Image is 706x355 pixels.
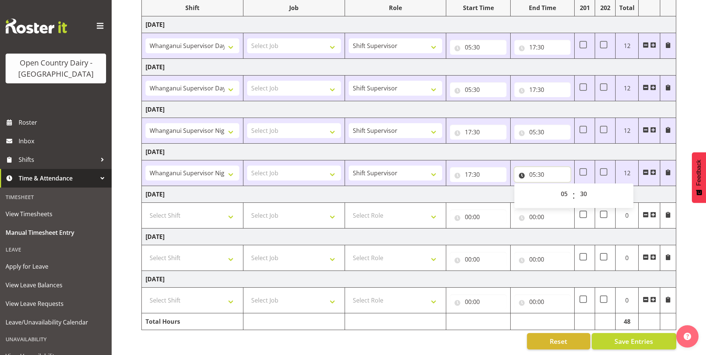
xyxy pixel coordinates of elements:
[616,118,639,144] td: 12
[514,82,571,97] input: Click to select...
[142,313,243,330] td: Total Hours
[614,336,653,346] span: Save Entries
[514,210,571,224] input: Click to select...
[514,294,571,309] input: Click to select...
[6,208,106,220] span: View Timesheets
[616,245,639,271] td: 0
[2,276,110,294] a: View Leave Balances
[6,227,106,238] span: Manual Timesheet Entry
[2,205,110,223] a: View Timesheets
[2,294,110,313] a: View Leave Requests
[572,186,575,205] span: :
[514,3,571,12] div: End Time
[450,294,506,309] input: Click to select...
[6,261,106,272] span: Apply for Leave
[6,279,106,291] span: View Leave Balances
[514,167,571,182] input: Click to select...
[616,160,639,186] td: 12
[616,203,639,228] td: 0
[142,59,676,76] td: [DATE]
[527,333,590,349] button: Reset
[450,40,506,55] input: Click to select...
[6,19,67,33] img: Rosterit website logo
[684,333,691,340] img: help-xxl-2.png
[616,33,639,59] td: 12
[19,154,97,165] span: Shifts
[550,336,567,346] span: Reset
[616,288,639,313] td: 0
[247,3,341,12] div: Job
[13,57,99,80] div: Open Country Dairy - [GEOGRAPHIC_DATA]
[616,76,639,101] td: 12
[2,257,110,276] a: Apply for Leave
[599,3,611,12] div: 202
[2,223,110,242] a: Manual Timesheet Entry
[6,298,106,309] span: View Leave Requests
[450,82,506,97] input: Click to select...
[2,242,110,257] div: Leave
[142,101,676,118] td: [DATE]
[619,3,635,12] div: Total
[514,125,571,140] input: Click to select...
[592,333,676,349] button: Save Entries
[142,271,676,288] td: [DATE]
[450,3,506,12] div: Start Time
[6,317,106,328] span: Leave/Unavailability Calendar
[696,160,702,186] span: Feedback
[19,135,108,147] span: Inbox
[450,210,506,224] input: Click to select...
[450,167,506,182] input: Click to select...
[142,228,676,245] td: [DATE]
[514,40,571,55] input: Click to select...
[578,3,591,12] div: 201
[450,252,506,267] input: Click to select...
[692,152,706,203] button: Feedback - Show survey
[142,186,676,203] td: [DATE]
[19,173,97,184] span: Time & Attendance
[142,144,676,160] td: [DATE]
[19,117,108,128] span: Roster
[2,332,110,347] div: Unavailability
[616,313,639,330] td: 48
[142,16,676,33] td: [DATE]
[146,3,239,12] div: Shift
[2,313,110,332] a: Leave/Unavailability Calendar
[2,189,110,205] div: Timesheet
[450,125,506,140] input: Click to select...
[349,3,443,12] div: Role
[514,252,571,267] input: Click to select...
